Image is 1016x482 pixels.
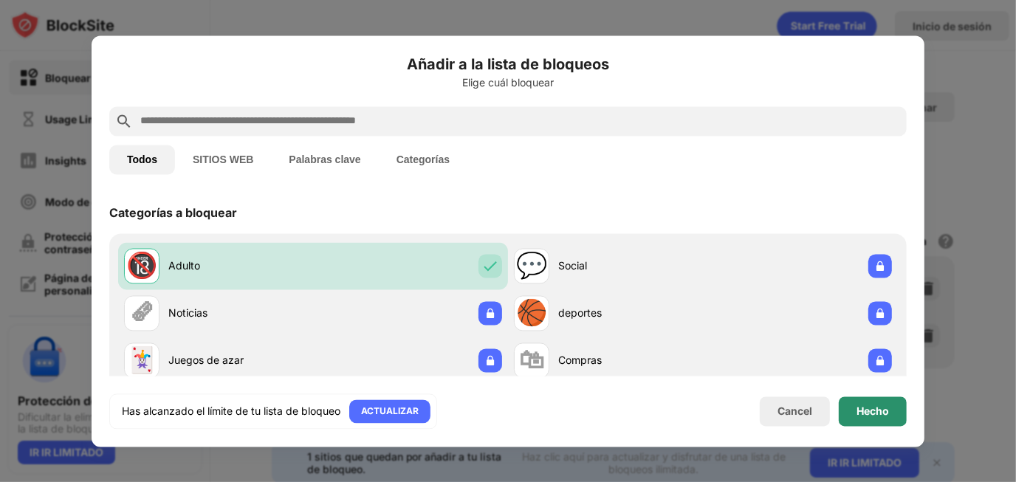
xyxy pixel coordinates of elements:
div: Cancel [778,405,812,418]
div: ACTUALIZAR [361,404,419,419]
div: Categorías a bloquear [109,205,237,220]
div: Social [558,258,703,274]
button: Todos [109,145,175,174]
div: Juegos de azar [168,353,313,368]
div: Adulto [168,258,313,274]
button: Categorías [379,145,467,174]
div: 🃏 [126,345,157,376]
div: Compras [558,353,703,368]
div: Noticias [168,306,313,321]
div: deportes [558,306,703,321]
div: Has alcanzado el límite de tu lista de bloqueo [122,404,340,419]
div: Elige cuál bloquear [109,77,907,89]
div: 🔞 [126,251,157,281]
div: 💬 [516,251,547,281]
div: 🛍 [519,345,544,376]
button: SITIOS WEB [175,145,271,174]
div: 🗞 [129,298,154,328]
h6: Añadir a la lista de bloqueos [109,53,907,75]
div: 🏀 [516,298,547,328]
img: search.svg [115,112,133,130]
div: Hecho [857,405,889,417]
button: Palabras clave [271,145,378,174]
